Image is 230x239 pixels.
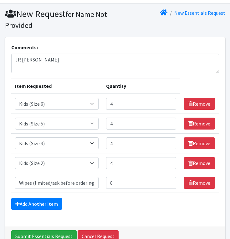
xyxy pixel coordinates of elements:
[184,177,215,189] a: Remove
[174,10,225,16] a: New Essentials Request
[11,78,103,94] th: Item Requested
[5,8,113,30] h1: New Request
[11,198,62,210] a: Add Another Item
[11,44,38,51] label: Comments:
[184,98,215,110] a: Remove
[184,118,215,130] a: Remove
[5,10,107,30] small: for Name Not Provided
[184,137,215,149] a: Remove
[184,157,215,169] a: Remove
[102,78,180,94] th: Quantity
